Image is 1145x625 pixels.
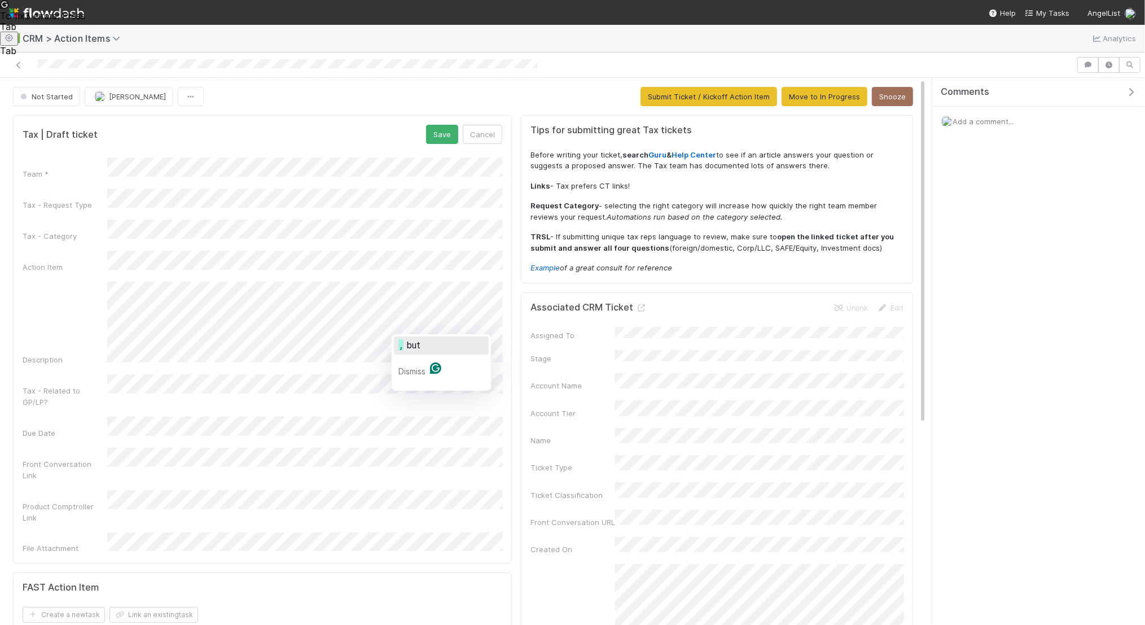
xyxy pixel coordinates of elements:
[463,125,502,144] button: Cancel
[109,92,166,101] span: [PERSON_NAME]
[607,212,783,221] em: Automations run based on the category selected.
[94,91,106,102] img: avatar_f32b584b-9fa7-42e4-bca2-ac5b6bf32423.png
[530,125,903,136] h5: Tips for submitting great Tax tickets
[23,261,107,273] div: Action Item
[941,116,953,127] img: avatar_f32b584b-9fa7-42e4-bca2-ac5b6bf32423.png
[23,168,107,180] div: Team *
[23,385,107,408] div: Tax - Related to GP/LP?
[648,150,666,159] a: Guru
[530,263,560,272] a: Example
[530,232,550,241] strong: TRSL
[672,150,716,159] a: Help Center
[530,200,903,222] p: - selecting the right category will increase how quickly the right team member reviews your request.
[941,86,989,98] span: Comments
[13,87,80,106] button: Not Started
[782,87,867,106] button: Move to In Progress
[953,117,1014,126] span: Add a comment...
[530,380,615,391] div: Account Name
[530,181,903,192] p: - Tax prefers CT links!
[530,462,615,473] div: Ticket Type
[530,435,615,446] div: Name
[530,544,615,555] div: Created On
[530,181,550,190] strong: Links
[426,125,458,144] button: Save
[23,582,99,593] h5: FAST Action Item
[23,607,105,623] button: Create a newtask
[641,87,777,106] button: Submit Ticket / Kickoff Action Item
[530,330,615,341] div: Assigned To
[23,458,107,481] div: Front Conversation Link
[833,303,868,312] a: Unlink
[23,129,98,141] h5: Tax | Draft ticket
[530,408,615,419] div: Account Tier
[23,427,107,439] div: Due Date
[530,201,599,210] strong: Request Category
[530,231,903,254] p: - If submitting unique tax reps language to review, make sure to (foreign/domestic, Corp/LLC, SAF...
[530,302,647,313] h5: Associated CRM Ticket
[23,230,107,242] div: Tax - Category
[85,87,173,106] button: [PERSON_NAME]
[23,501,107,523] div: Product Comptroller Link
[530,150,903,172] p: Before writing your ticket, to see if an article answers your question or suggests a proposed ans...
[530,263,672,272] em: of a great consult for reference
[622,150,716,159] strong: search &
[23,199,107,211] div: Tax - Request Type
[18,92,73,101] span: Not Started
[530,489,615,501] div: Ticket Classification
[530,353,615,364] div: Stage
[877,303,903,312] a: Edit
[23,354,107,365] div: Description
[530,232,894,252] strong: open the linked ticket after you submit and answer all four questions
[530,517,615,528] div: Front Conversation URL
[23,543,107,554] div: File Attachment
[872,87,913,106] button: Snooze
[109,607,198,623] button: Link an existingtask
